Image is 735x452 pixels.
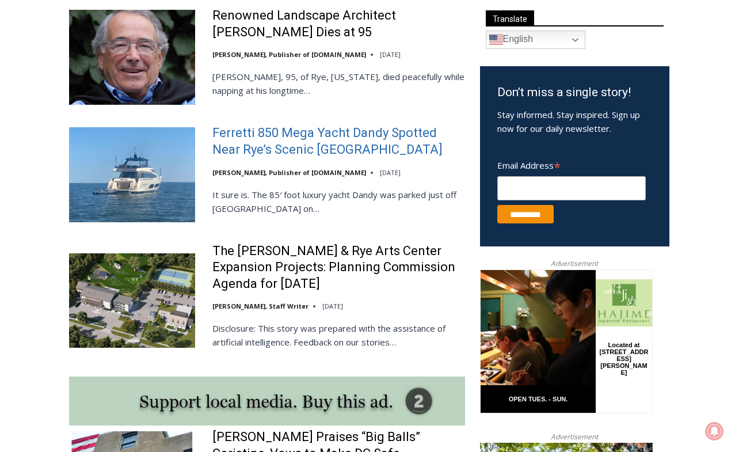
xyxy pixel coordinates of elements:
a: Intern @ [DOMAIN_NAME] [277,112,558,143]
a: Book [PERSON_NAME]'s Good Humor for Your Event [342,3,416,52]
a: Renowned Landscape Architect [PERSON_NAME] Dies at 95 [212,7,465,40]
a: [PERSON_NAME], Publisher of [DOMAIN_NAME] [212,168,366,177]
div: Book [PERSON_NAME]'s Good Humor for Your Drive by Birthday [75,15,284,37]
img: support local media, buy this ad [69,377,465,426]
span: Advertisement [539,431,610,442]
span: Advertisement [539,258,610,269]
a: Ferretti 850 Mega Yacht Dandy Spotted Near Rye’s Scenic [GEOGRAPHIC_DATA] [212,125,465,158]
span: Open Tues. - Sun. [PHONE_NUMBER] [3,119,113,162]
img: en [489,33,503,47]
p: [PERSON_NAME], 95, of Rye, [US_STATE], died peacefully while napping at his longtime… [212,70,465,97]
h3: Don’t miss a single story! [497,83,652,102]
p: Stay informed. Stay inspired. Sign up now for our daily newsletter. [497,108,652,135]
img: s_800_d653096d-cda9-4b24-94f4-9ae0c7afa054.jpeg [279,1,348,52]
div: "We would have speakers with experience in local journalism speak to us about their experiences a... [291,1,544,112]
img: Renowned Landscape Architect Peter Rolland Dies at 95 [69,10,195,104]
h4: Book [PERSON_NAME]'s Good Humor for Your Event [351,12,401,44]
a: English [486,31,585,49]
time: [DATE] [322,302,343,310]
img: Ferretti 850 Mega Yacht Dandy Spotted Near Rye’s Scenic Parsonage Point [69,127,195,222]
a: Open Tues. - Sun. [PHONE_NUMBER] [1,116,116,143]
p: Disclosure: This story was prepared with the assistance of artificial intelligence. Feedback on o... [212,321,465,349]
label: Email Address [497,154,646,174]
time: [DATE] [380,50,401,59]
span: Intern @ [DOMAIN_NAME] [301,115,534,140]
a: The [PERSON_NAME] & Rye Arts Center Expansion Projects: Planning Commission Agenda for [DATE] [212,243,465,293]
div: Located at [STREET_ADDRESS][PERSON_NAME] [119,72,169,138]
a: [PERSON_NAME], Publisher of [DOMAIN_NAME] [212,50,366,59]
img: The Osborn & Rye Arts Center Expansion Projects: Planning Commission Agenda for Tuesday, August 1... [69,253,195,348]
span: Translate [486,10,534,26]
a: [PERSON_NAME], Staff Writer [212,302,309,310]
p: It sure is. The 85′ foot luxury yacht Dandy was parked just off [GEOGRAPHIC_DATA] on… [212,188,465,215]
time: [DATE] [380,168,401,177]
